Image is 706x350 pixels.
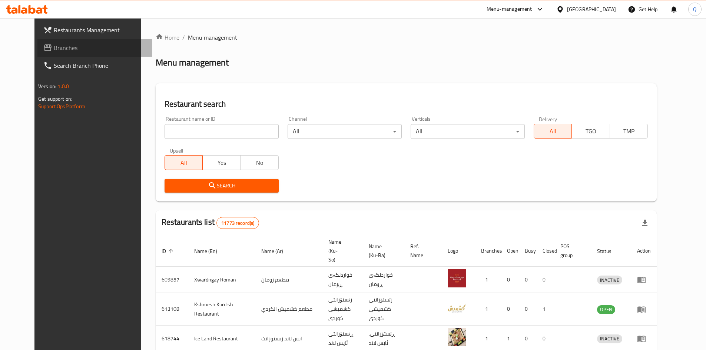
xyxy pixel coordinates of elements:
[567,5,616,13] div: [GEOGRAPHIC_DATA]
[170,181,273,190] span: Search
[202,155,241,170] button: Yes
[188,293,255,326] td: Kshmesh Kurdish Restaurant
[240,155,278,170] button: No
[411,124,525,139] div: All
[475,235,501,267] th: Branches
[182,33,185,42] li: /
[206,157,238,168] span: Yes
[38,81,56,91] span: Version:
[37,39,152,57] a: Branches
[162,247,176,256] span: ID
[165,155,203,170] button: All
[37,57,152,74] a: Search Branch Phone
[636,214,654,232] div: Export file
[410,242,433,260] span: Ref. Name
[37,21,152,39] a: Restaurants Management
[217,220,259,227] span: 11773 record(s)
[188,267,255,293] td: Xwardngay Roman
[162,217,259,229] h2: Restaurants list
[170,148,183,153] label: Upsell
[637,305,651,314] div: Menu
[534,124,572,139] button: All
[487,5,532,14] div: Menu-management
[475,267,501,293] td: 1
[519,267,537,293] td: 0
[537,267,554,293] td: 0
[363,267,404,293] td: خواردنگەی ڕۆمان
[610,124,648,139] button: TMP
[363,293,404,326] td: رێستۆرانتی کشمیشى كوردى
[369,242,395,260] span: Name (Ku-Ba)
[537,126,569,137] span: All
[255,267,322,293] td: مطعم رومان
[597,276,622,284] span: INACTIVE
[216,217,259,229] div: Total records count
[560,242,582,260] span: POS group
[637,334,651,343] div: Menu
[501,235,519,267] th: Open
[165,99,648,110] h2: Restaurant search
[501,267,519,293] td: 0
[322,267,363,293] td: خواردنگەی ڕۆمان
[448,299,466,317] img: Kshmesh Kurdish Restaurant
[243,157,275,168] span: No
[156,33,657,42] nav: breadcrumb
[156,57,229,69] h2: Menu management
[165,179,279,193] button: Search
[156,293,188,326] td: 613108
[448,269,466,287] img: Xwardngay Roman
[442,235,475,267] th: Logo
[448,328,466,346] img: Ice Land Restaurant
[519,235,537,267] th: Busy
[597,305,615,314] span: OPEN
[38,94,72,104] span: Get support on:
[156,33,179,42] a: Home
[631,235,657,267] th: Action
[597,247,621,256] span: Status
[575,126,607,137] span: TGO
[54,26,146,34] span: Restaurants Management
[38,101,85,111] a: Support.OpsPlatform
[261,247,293,256] span: Name (Ar)
[165,124,279,139] input: Search for restaurant name or ID..
[156,267,188,293] td: 609857
[537,293,554,326] td: 1
[637,275,651,284] div: Menu
[54,43,146,52] span: Branches
[537,235,554,267] th: Closed
[288,124,402,139] div: All
[194,247,227,256] span: Name (En)
[539,116,557,121] label: Delivery
[322,293,363,326] td: رێستۆرانتی کشمیشى كوردى
[57,81,69,91] span: 1.0.0
[693,5,696,13] span: Q
[613,126,645,137] span: TMP
[475,293,501,326] td: 1
[519,293,537,326] td: 0
[597,334,622,343] span: INACTIVE
[328,237,354,264] span: Name (Ku-So)
[168,157,200,168] span: All
[255,293,322,326] td: مطعم كشميش الكردي
[501,293,519,326] td: 0
[54,61,146,70] span: Search Branch Phone
[188,33,237,42] span: Menu management
[571,124,610,139] button: TGO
